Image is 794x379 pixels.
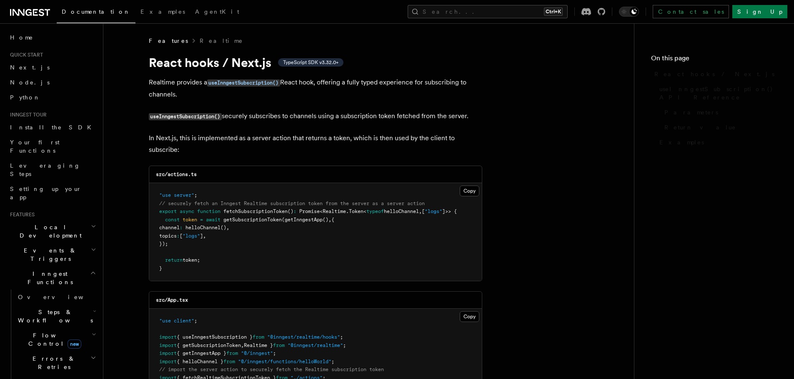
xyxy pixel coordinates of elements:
[7,246,91,263] span: Events & Triggers
[241,342,244,348] span: ,
[7,243,98,266] button: Events & Triggers
[267,334,340,340] span: "@inngest/realtime/hooks"
[651,53,777,67] h4: On this page
[200,37,243,45] a: Realtime
[366,208,384,214] span: typeof
[10,64,50,71] span: Next.js
[659,85,777,102] span: useInngestSubscription() API Reference
[68,339,81,349] span: new
[200,233,203,239] span: ]
[180,225,183,230] span: :
[288,342,343,348] span: "@inngest/realtime"
[253,334,264,340] span: from
[159,318,194,324] span: "use client"
[661,105,777,120] a: Parameters
[197,208,220,214] span: function
[425,208,442,214] span: "logs"
[419,208,422,214] span: ,
[223,217,282,223] span: getSubscriptionToken
[7,211,35,218] span: Features
[149,77,482,100] p: Realtime provides a React hook, offering a fully typed experience for subscribing to channels.
[328,217,331,223] span: ,
[15,351,98,374] button: Errors & Retries
[331,359,334,364] span: ;
[140,8,185,15] span: Examples
[15,308,93,325] span: Steps & Workflows
[7,75,98,90] a: Node.js
[149,132,482,156] p: In Next.js, this is implemented as a server action that returns a token, which is then used by th...
[7,135,98,158] a: Your first Functions
[664,123,736,131] span: Return value
[460,186,479,196] button: Copy
[165,257,183,263] span: return
[183,217,197,223] span: token
[165,217,180,223] span: const
[183,257,200,263] span: token;
[159,192,194,198] span: "use server"
[732,5,787,18] a: Sign Up
[185,225,220,230] span: helloChannel
[57,2,135,23] a: Documentation
[661,120,777,135] a: Return value
[244,342,273,348] span: Realtime }
[135,2,190,22] a: Examples
[7,270,90,286] span: Inngest Functions
[7,158,98,181] a: Leveraging Steps
[422,208,425,214] span: [
[149,55,482,70] h1: React hooks / Next.js
[273,342,285,348] span: from
[177,334,253,340] span: { useInngestSubscription }
[273,350,276,356] span: ;
[159,201,425,206] span: // securely fetch an Inngest Realtime subscription token from the server as a server action
[653,5,729,18] a: Contact sales
[320,208,323,214] span: <
[651,67,777,82] a: React hooks / Next.js
[7,52,43,58] span: Quick start
[156,171,197,177] code: src/actions.ts
[323,217,328,223] span: ()
[241,350,273,356] span: "@/inngest"
[288,208,293,214] span: ()
[7,30,98,45] a: Home
[654,70,774,78] span: React hooks / Next.js
[15,354,90,371] span: Errors & Retries
[18,294,104,300] span: Overview
[10,33,33,42] span: Home
[177,350,226,356] span: { getInngestApp }
[285,217,323,223] span: getInngestApp
[7,120,98,135] a: Install the SDK
[619,7,639,17] button: Toggle dark mode
[7,220,98,243] button: Local Development
[299,208,320,214] span: Promise
[656,82,777,105] a: useInngestSubscription() API Reference
[15,331,92,348] span: Flow Control
[220,225,226,230] span: ()
[180,233,183,239] span: [
[363,208,366,214] span: <
[226,350,238,356] span: from
[159,334,177,340] span: import
[664,108,718,116] span: Parameters
[195,8,239,15] span: AgentKit
[149,110,482,122] p: securely subscribes to channels using a subscription token fetched from the server.
[223,359,235,364] span: from
[7,223,91,240] span: Local Development
[159,342,177,348] span: import
[159,359,177,364] span: import
[408,5,568,18] button: Search...Ctrl+K
[10,162,80,177] span: Leveraging Steps
[15,290,98,305] a: Overview
[293,208,296,214] span: :
[340,334,343,340] span: ;
[177,342,241,348] span: { getSubscriptionToken
[207,79,280,87] code: useInngestSubscription()
[282,217,285,223] span: (
[10,139,60,154] span: Your first Functions
[177,233,180,239] span: :
[7,266,98,290] button: Inngest Functions
[659,138,704,146] span: Examples
[460,311,479,322] button: Copy
[10,79,50,86] span: Node.js
[159,367,384,372] span: // import the server action to securely fetch the Realtime subscription token
[159,265,162,271] span: }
